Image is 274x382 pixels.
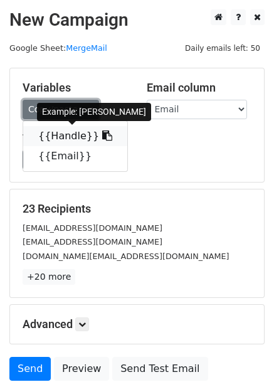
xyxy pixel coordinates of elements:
[9,9,265,31] h2: New Campaign
[23,202,251,216] h5: 23 Recipients
[23,269,75,285] a: +20 more
[147,81,252,95] h5: Email column
[23,81,128,95] h5: Variables
[181,41,265,55] span: Daily emails left: 50
[23,252,229,261] small: [DOMAIN_NAME][EMAIL_ADDRESS][DOMAIN_NAME]
[54,357,109,381] a: Preview
[23,146,127,166] a: {{Email}}
[112,357,208,381] a: Send Test Email
[211,322,274,382] iframe: Chat Widget
[9,43,107,53] small: Google Sheet:
[9,357,51,381] a: Send
[23,223,162,233] small: [EMAIL_ADDRESS][DOMAIN_NAME]
[66,43,107,53] a: MergeMail
[23,126,127,146] a: {{Handle}}
[211,322,274,382] div: 聊天小组件
[37,103,151,121] div: Example: [PERSON_NAME]
[181,43,265,53] a: Daily emails left: 50
[23,100,99,119] a: Copy/paste...
[23,237,162,247] small: [EMAIL_ADDRESS][DOMAIN_NAME]
[23,317,251,331] h5: Advanced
